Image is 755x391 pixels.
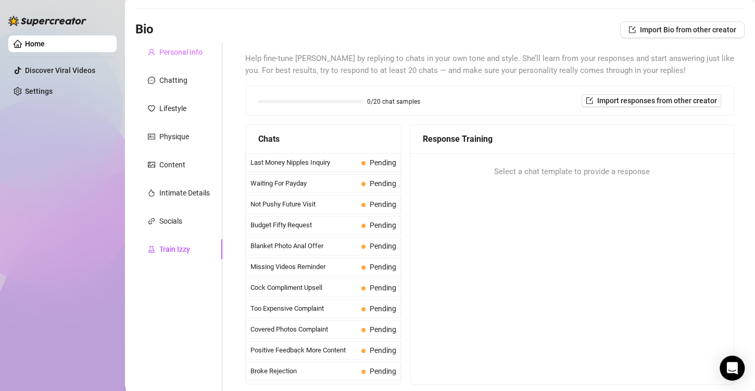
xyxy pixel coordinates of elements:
span: Pending [370,367,396,375]
a: Discover Viral Videos [25,66,95,75]
div: Open Intercom Messenger [720,356,745,381]
button: Import Bio from other creator [620,21,745,38]
span: heart [148,105,155,112]
span: Pending [370,200,396,209]
span: user [148,48,155,56]
a: Home [25,40,45,48]
a: Settings [25,87,53,95]
div: Socials [159,215,182,227]
span: Cock Compliment Upsell [250,283,357,293]
span: Waiting For Payday [250,178,357,189]
span: Pending [370,179,396,188]
div: Personal Info [159,46,203,58]
span: Chats [258,132,280,145]
span: Pending [370,346,396,355]
img: logo-BBDzfeDw.svg [8,16,86,26]
span: Pending [370,242,396,250]
span: Budget Fifty Request [250,220,357,230]
span: Broke Rejection [250,366,357,376]
span: Import Bio from other creator [640,26,736,34]
span: Import responses from other creator [597,96,717,105]
span: link [148,217,155,225]
span: Covered Photos Complaint [250,324,357,335]
button: Import responses from other creator [582,94,721,107]
div: Content [159,159,185,170]
span: Pending [370,221,396,229]
span: Pending [370,325,396,334]
span: Positive Feedback More Content [250,345,357,356]
span: Pending [370,263,396,271]
span: Pending [370,304,396,313]
span: fire [148,189,155,197]
span: Help fine-tune [PERSON_NAME] by replying to chats in your own tone and style. She’ll learn from y... [245,53,734,77]
span: Missing Videos Reminder [250,262,357,272]
span: picture [148,161,155,168]
div: Lifestyle [159,103,186,114]
span: idcard [148,133,155,140]
span: Blanket Photo Anal Offer [250,241,357,251]
span: 0/20 chat samples [367,99,420,105]
span: Select a chat template to provide a response [494,166,650,178]
div: Train Izzy [159,243,190,255]
span: import [586,97,593,104]
div: Response Training [423,132,721,145]
span: Pending [370,284,396,292]
span: import [628,26,636,33]
span: Pending [370,158,396,167]
div: Physique [159,131,189,142]
div: Intimate Details [159,187,210,199]
div: Chatting [159,75,187,86]
h3: Bio [135,21,154,38]
span: Too Expensive Complaint [250,303,357,314]
span: experiment [148,246,155,253]
span: Not Pushy Future Visit [250,199,357,210]
span: Last Money Nipples Inquiry [250,157,357,168]
span: message [148,77,155,84]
